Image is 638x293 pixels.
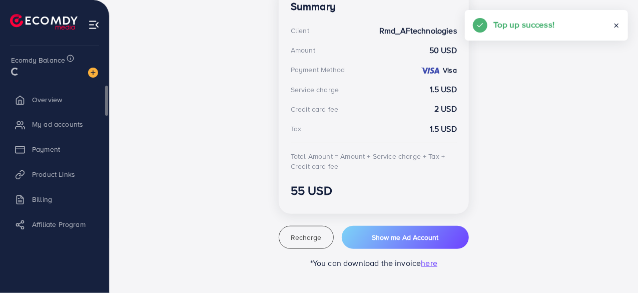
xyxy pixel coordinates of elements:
img: logo [10,14,78,30]
h4: Summary [291,1,457,13]
div: Credit card fee [291,104,338,114]
div: Tax [291,124,301,134]
img: menu [88,19,100,31]
span: Ecomdy Balance [11,55,65,65]
div: Amount [291,45,315,55]
strong: 1.5 USD [430,84,457,95]
p: *You can download the invoice [279,257,469,269]
h5: Top up success! [493,18,554,31]
img: credit [420,67,440,75]
strong: 1.5 USD [430,123,457,135]
strong: Rmd_AFtechnologies [379,25,457,37]
button: Recharge [279,226,334,249]
strong: 50 USD [429,45,457,56]
span: here [421,257,438,268]
div: Service charge [291,85,339,95]
span: Show me Ad Account [372,232,438,242]
strong: 2 USD [434,103,457,115]
div: Total Amount = Amount + Service charge + Tax + Credit card fee [291,151,457,172]
img: image [88,68,98,78]
div: Payment Method [291,65,345,75]
iframe: Chat [595,248,630,285]
strong: Visa [443,65,457,75]
span: Recharge [291,232,321,242]
button: Show me Ad Account [342,226,469,249]
h3: 55 USD [291,183,457,198]
div: Client [291,26,309,36]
